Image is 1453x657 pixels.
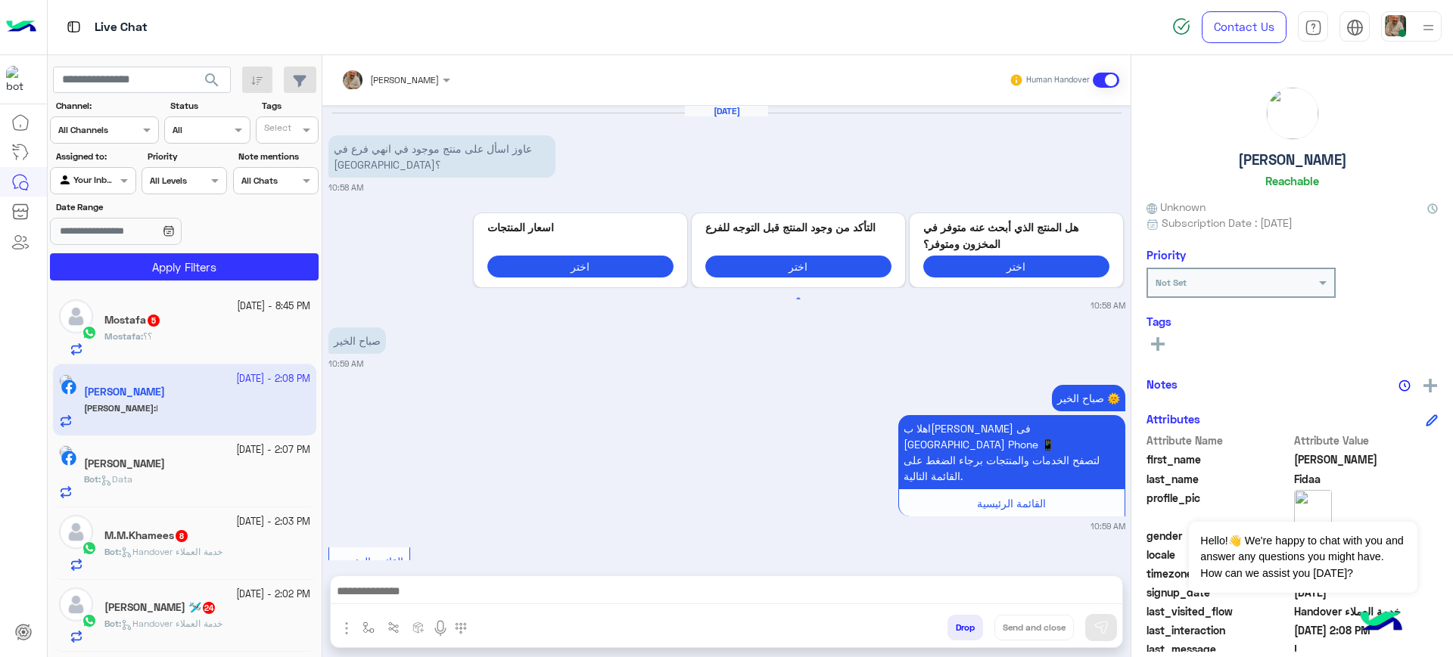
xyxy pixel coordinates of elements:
span: Handover خدمة العملاء [121,618,222,629]
small: [DATE] - 2:07 PM [236,443,310,457]
button: Trigger scenario [381,615,406,640]
label: Tags [262,99,317,113]
span: Handover خدمة العملاء [121,546,222,557]
img: create order [412,621,425,634]
button: اختر [923,256,1109,277]
span: Unknown [1147,199,1206,215]
h6: Notes [1147,377,1178,391]
span: Mostafa [104,330,141,342]
span: Bot [104,618,119,629]
p: هل المنتج الذي أبحث عنه متوفر في المخزون ومتوفر؟ [923,219,1109,252]
span: profile_pic [1147,490,1291,525]
span: ! [1294,641,1439,657]
p: 2/10/2025, 10:59 AM [328,327,386,354]
img: Logo [6,11,36,43]
h6: Tags [1147,315,1438,328]
img: defaultAdmin.png [59,515,93,549]
small: 10:58 AM [1091,299,1125,311]
img: add [1423,379,1437,392]
h6: [DATE] [685,106,768,116]
span: 2025-10-02T11:08:07.73Z [1294,622,1439,638]
span: 5 [148,315,160,327]
button: select flow [356,615,381,640]
small: 10:58 AM [328,181,363,194]
img: tab [1346,19,1364,36]
button: Drop [947,615,983,640]
button: create order [406,615,431,640]
img: 1403182699927242 [6,66,33,93]
img: send voice note [431,619,450,637]
p: اسعار المنتجات [487,219,674,235]
img: notes [1399,380,1411,392]
h6: Reachable [1265,174,1319,187]
b: Not Set [1156,277,1187,288]
span: Hello!👋 We're happy to chat with you and answer any questions you might have. How can we assist y... [1189,522,1417,593]
p: 2/10/2025, 10:59 AM [1052,385,1125,411]
small: Human Handover [1026,74,1090,86]
h5: [PERSON_NAME] [1238,151,1347,169]
h5: M.M.Khamees [104,529,189,542]
span: timezone [1147,566,1291,581]
img: picture [1267,88,1318,139]
span: first_name [1147,451,1291,467]
h6: Attributes [1147,412,1200,426]
img: WhatsApp [82,613,97,628]
h5: Omar Tarek [84,457,165,470]
button: 1 of 1 [791,292,806,307]
span: 8 [176,530,188,542]
div: Select [262,121,291,138]
label: Status [170,99,248,113]
p: 2/10/2025, 10:58 AM [328,135,555,178]
b: : [84,473,101,485]
span: Subscription Date : [DATE] [1162,215,1293,231]
img: profile [1419,18,1438,37]
button: اختر [705,256,891,277]
label: Date Range [56,200,226,214]
span: signup_date [1147,584,1291,600]
span: last_name [1147,471,1291,487]
span: last_visited_flow [1147,603,1291,619]
span: gender [1147,528,1291,544]
img: defaultAdmin.png [59,587,93,621]
span: last_message [1147,641,1291,657]
img: WhatsApp [82,541,97,556]
h6: Priority [1147,248,1186,262]
button: Send and close [994,615,1074,640]
span: Attribute Value [1294,432,1439,448]
h5: Mostafa [104,314,161,327]
span: last_interaction [1147,622,1291,638]
img: select flow [362,621,375,634]
span: [PERSON_NAME] [370,74,439,85]
small: [DATE] - 8:45 PM [237,299,310,314]
img: make a call [455,622,467,634]
span: Fidaa [1294,471,1439,487]
small: 10:59 AM [328,358,363,370]
label: Assigned to: [56,150,134,163]
b: : [104,618,121,629]
span: Hassan [1294,451,1439,467]
img: picture [59,445,73,459]
img: send message [1094,620,1109,635]
label: Channel: [56,99,157,113]
small: [DATE] - 2:02 PM [236,587,310,602]
button: search [194,67,231,99]
img: spinner [1172,17,1190,36]
img: userImage [1385,15,1406,36]
img: send attachment [338,619,356,637]
b: : [104,330,143,342]
img: tab [1305,19,1322,36]
span: Handover خدمة العملاء [1294,603,1439,619]
span: locale [1147,547,1291,562]
span: Data [101,473,132,485]
a: tab [1298,11,1328,43]
span: search [203,71,221,89]
small: [DATE] - 2:03 PM [236,515,310,529]
a: Contact Us [1202,11,1287,43]
label: Note mentions [238,150,316,163]
small: 10:59 AM [1091,520,1125,532]
span: Bot [84,473,98,485]
span: القائمة الرئيسية [977,497,1046,510]
img: Facebook [61,451,76,466]
label: Priority [148,150,226,163]
span: القائمة الرئيسية [334,555,403,568]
